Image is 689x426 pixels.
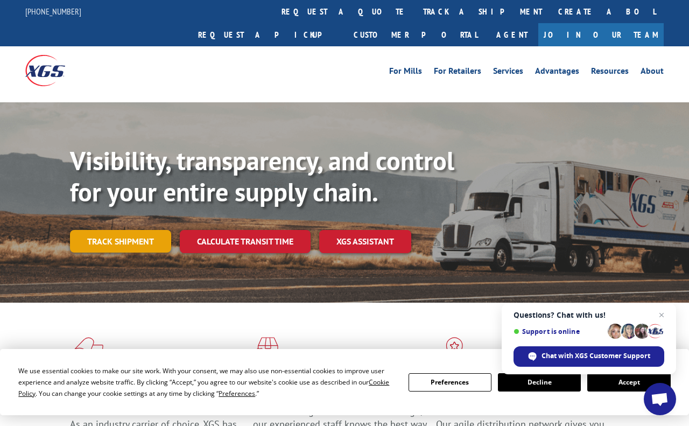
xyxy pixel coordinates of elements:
span: Chat with XGS Customer Support [542,351,650,361]
a: For Retailers [434,67,481,79]
span: Close chat [655,309,668,322]
img: xgs-icon-flagship-distribution-model-red [436,337,473,365]
a: Track shipment [70,230,171,253]
button: Accept [587,373,670,392]
a: XGS ASSISTANT [319,230,411,253]
a: Advantages [535,67,579,79]
a: For Mills [389,67,422,79]
a: Resources [591,67,629,79]
a: Services [493,67,523,79]
span: Questions? Chat with us! [514,311,664,319]
a: Customer Portal [346,23,486,46]
span: Support is online [514,327,604,336]
div: We use essential cookies to make our site work. With your consent, we may also use non-essential ... [18,365,395,399]
div: Chat with XGS Customer Support [514,346,664,367]
a: Join Our Team [538,23,664,46]
img: xgs-icon-focused-on-flooring-red [253,337,278,365]
a: About [641,67,664,79]
a: Request a pickup [190,23,346,46]
b: Visibility, transparency, and control for your entire supply chain. [70,144,454,208]
a: Calculate transit time [180,230,311,253]
a: [PHONE_NUMBER] [25,6,81,17]
span: Preferences [219,389,255,398]
a: Agent [486,23,538,46]
button: Preferences [409,373,491,392]
img: xgs-icon-total-supply-chain-intelligence-red [70,337,103,365]
button: Decline [498,373,581,392]
div: Open chat [644,383,676,415]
